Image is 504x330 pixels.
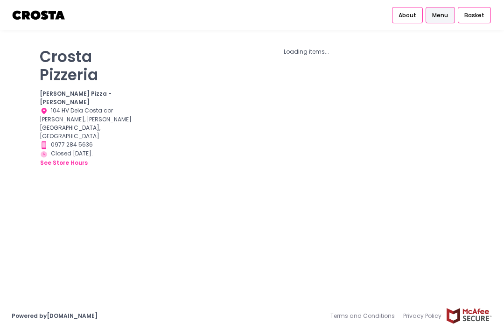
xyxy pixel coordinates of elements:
[12,312,98,320] a: Powered by[DOMAIN_NAME]
[330,308,399,324] a: Terms and Conditions
[40,158,88,168] button: see store hours
[40,149,137,168] div: Closed [DATE].
[40,90,112,106] b: [PERSON_NAME] Pizza - [PERSON_NAME]
[40,140,137,149] div: 0977 284 5636
[432,11,448,20] span: Menu
[399,308,446,324] a: Privacy Policy
[392,7,423,24] a: About
[446,308,492,324] img: mcafee-secure
[40,106,137,140] div: 104 HV Dela Costa cor [PERSON_NAME], [PERSON_NAME][GEOGRAPHIC_DATA], [GEOGRAPHIC_DATA]
[40,48,137,84] p: Crosta Pizzeria
[426,7,455,24] a: Menu
[399,11,416,20] span: About
[12,7,66,23] img: logo
[149,48,464,56] div: Loading items...
[464,11,484,20] span: Basket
